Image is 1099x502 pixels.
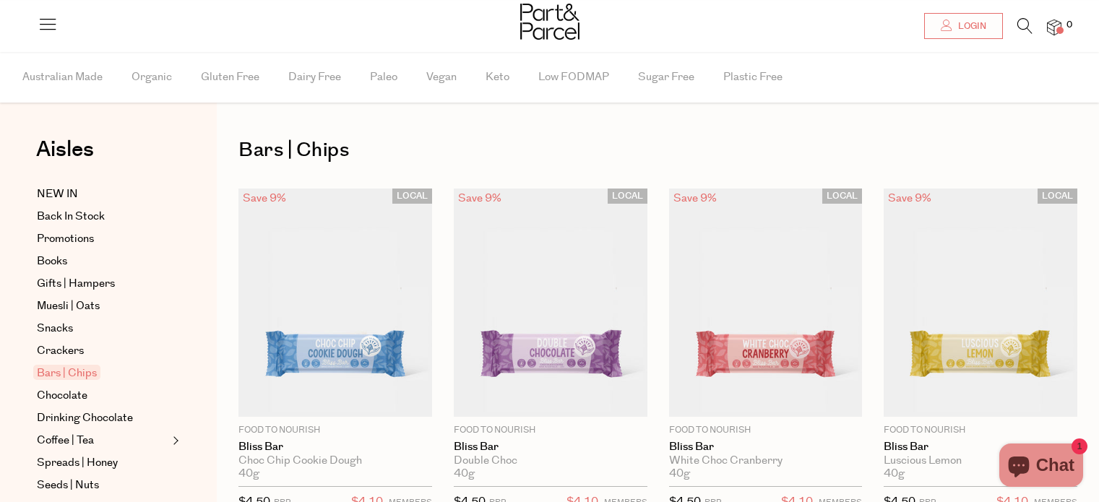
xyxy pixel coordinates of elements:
span: Seeds | Nuts [37,477,99,494]
a: Bliss Bar [454,441,647,454]
span: Vegan [426,52,457,103]
a: Snacks [37,320,168,337]
span: 40g [884,467,905,480]
button: Expand/Collapse Coffee | Tea [169,432,179,449]
div: Save 9% [238,189,290,208]
a: Aisles [36,139,94,175]
div: Double Choc [454,454,647,467]
span: Muesli | Oats [37,298,100,315]
span: Aisles [36,134,94,165]
span: Chocolate [37,387,87,404]
span: Low FODMAP [538,52,609,103]
span: Australian Made [22,52,103,103]
a: Gifts | Hampers [37,275,168,293]
p: Food to Nourish [454,424,647,437]
a: Books [37,253,168,270]
a: Bars | Chips [37,365,168,382]
div: Choc Chip Cookie Dough [238,454,432,467]
span: 0 [1063,19,1076,32]
p: Food to Nourish [884,424,1077,437]
span: Paleo [370,52,397,103]
a: Back In Stock [37,208,168,225]
a: Promotions [37,230,168,248]
img: Bliss Bar [884,189,1077,417]
span: NEW IN [37,186,78,203]
h1: Bars | Chips [238,134,1077,167]
span: Dairy Free [288,52,341,103]
p: Food to Nourish [238,424,432,437]
div: Save 9% [884,189,936,208]
span: Gluten Free [201,52,259,103]
span: Back In Stock [37,208,105,225]
span: Spreads | Honey [37,454,118,472]
span: Drinking Chocolate [37,410,133,427]
a: Chocolate [37,387,168,404]
a: 0 [1047,20,1061,35]
inbox-online-store-chat: Shopify online store chat [995,443,1087,490]
span: 40g [669,467,690,480]
span: 40g [454,467,475,480]
span: LOCAL [608,189,647,204]
span: 40g [238,467,259,480]
span: Organic [132,52,172,103]
a: Muesli | Oats [37,298,168,315]
span: Keto [486,52,509,103]
span: Gifts | Hampers [37,275,115,293]
span: LOCAL [392,189,432,204]
div: Save 9% [454,189,506,208]
a: Spreads | Honey [37,454,168,472]
div: Luscious Lemon [884,454,1077,467]
a: Bliss Bar [238,441,432,454]
span: Plastic Free [723,52,783,103]
a: Bliss Bar [669,441,863,454]
a: Login [924,13,1003,39]
img: Bliss Bar [454,189,647,417]
span: Bars | Chips [33,365,100,380]
span: LOCAL [822,189,862,204]
span: Sugar Free [638,52,694,103]
span: Login [954,20,986,33]
span: Snacks [37,320,73,337]
a: Drinking Chocolate [37,410,168,427]
img: Part&Parcel [520,4,579,40]
span: Promotions [37,230,94,248]
p: Food to Nourish [669,424,863,437]
a: Bliss Bar [884,441,1077,454]
a: Seeds | Nuts [37,477,168,494]
a: NEW IN [37,186,168,203]
a: Crackers [37,342,168,360]
div: White Choc Cranberry [669,454,863,467]
div: Save 9% [669,189,721,208]
span: Books [37,253,67,270]
span: LOCAL [1038,189,1077,204]
img: Bliss Bar [669,189,863,417]
img: Bliss Bar [238,189,432,417]
a: Coffee | Tea [37,432,168,449]
span: Crackers [37,342,84,360]
span: Coffee | Tea [37,432,94,449]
